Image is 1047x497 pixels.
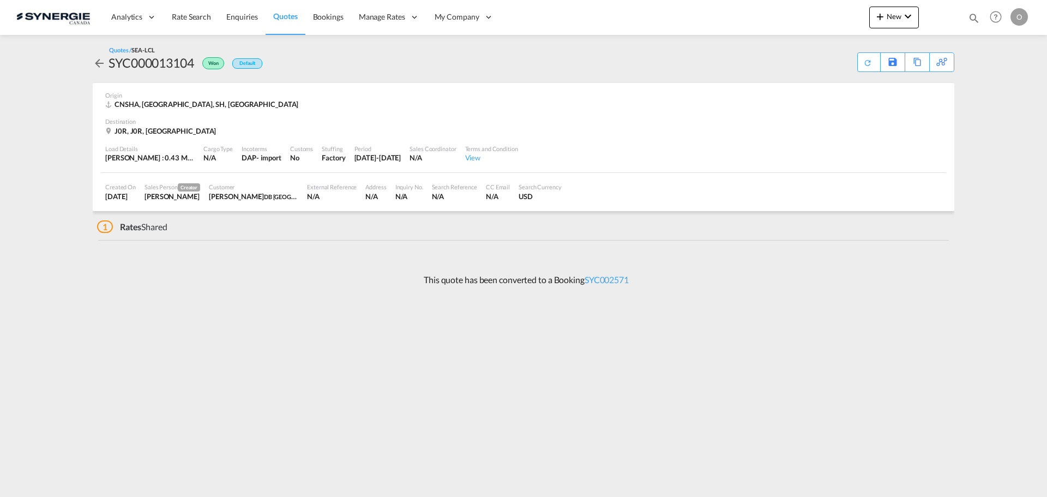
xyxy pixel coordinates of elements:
[256,153,281,163] div: - import
[486,183,510,191] div: CC Email
[290,153,313,163] div: No
[869,7,919,28] button: icon-plus 400-fgNewicon-chevron-down
[105,145,195,153] div: Load Details
[209,183,298,191] div: Customer
[1010,8,1028,26] div: O
[465,153,518,163] div: View
[486,191,510,201] div: N/A
[395,191,423,201] div: N/A
[115,100,298,109] span: CNSHA, [GEOGRAPHIC_DATA], SH, [GEOGRAPHIC_DATA]
[194,54,227,71] div: Won
[395,183,423,191] div: Inquiry No.
[874,10,887,23] md-icon: icon-plus 400-fg
[145,183,200,191] div: Sales Person
[111,11,142,22] span: Analytics
[105,91,942,99] div: Origin
[290,145,313,153] div: Customs
[178,183,200,191] span: Creator
[901,10,914,23] md-icon: icon-chevron-down
[105,153,195,163] div: [PERSON_NAME] : 0.43 MT | Volumetric Wt : 3.65 CBM | Chargeable Wt : 3.65 W/M
[322,145,345,153] div: Stuffing
[986,8,1005,26] span: Help
[93,57,106,70] md-icon: icon-arrow-left
[242,145,281,153] div: Incoterms
[264,192,332,201] span: DB [GEOGRAPHIC_DATA]
[145,191,200,201] div: Rosa Ho
[105,183,136,191] div: Created On
[986,8,1010,27] div: Help
[226,12,258,21] span: Enquiries
[307,183,357,191] div: External Reference
[585,274,629,285] a: SYC002571
[435,11,479,22] span: My Company
[418,274,629,286] p: This quote has been converted to a Booking
[432,183,477,191] div: Search Reference
[120,221,142,232] span: Rates
[863,58,872,67] md-icon: icon-refresh
[365,183,386,191] div: Address
[109,46,155,54] div: Quotes /SEA-LCL
[93,54,109,71] div: icon-arrow-left
[105,191,136,201] div: 8 Jul 2025
[519,191,562,201] div: USD
[105,126,219,136] div: J0R, J0R, Canada
[354,145,401,153] div: Period
[307,191,357,201] div: N/A
[232,58,262,69] div: Default
[354,153,401,163] div: 31 Jul 2025
[242,153,256,163] div: DAP
[313,12,344,21] span: Bookings
[881,53,905,71] div: Save As Template
[968,12,980,28] div: icon-magnify
[105,117,942,125] div: Destination
[203,153,233,163] div: N/A
[874,12,914,21] span: New
[465,145,518,153] div: Terms and Condition
[105,99,301,109] div: CNSHA, Shanghai, SH, Asia Pacific
[365,191,386,201] div: N/A
[273,11,297,21] span: Quotes
[968,12,980,24] md-icon: icon-magnify
[109,54,194,71] div: SYC000013104
[208,60,221,70] span: Won
[863,53,875,67] div: Quote PDF is not available at this time
[359,11,405,22] span: Manage Rates
[172,12,211,21] span: Rate Search
[209,191,298,201] div: Terence Ho
[322,153,345,163] div: Factory Stuffing
[131,46,154,53] span: SEA-LCL
[410,153,456,163] div: N/A
[97,221,167,233] div: Shared
[410,145,456,153] div: Sales Coordinator
[519,183,562,191] div: Search Currency
[97,220,113,233] span: 1
[16,5,90,29] img: 1f56c880d42311ef80fc7dca854c8e59.png
[203,145,233,153] div: Cargo Type
[432,191,477,201] div: N/A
